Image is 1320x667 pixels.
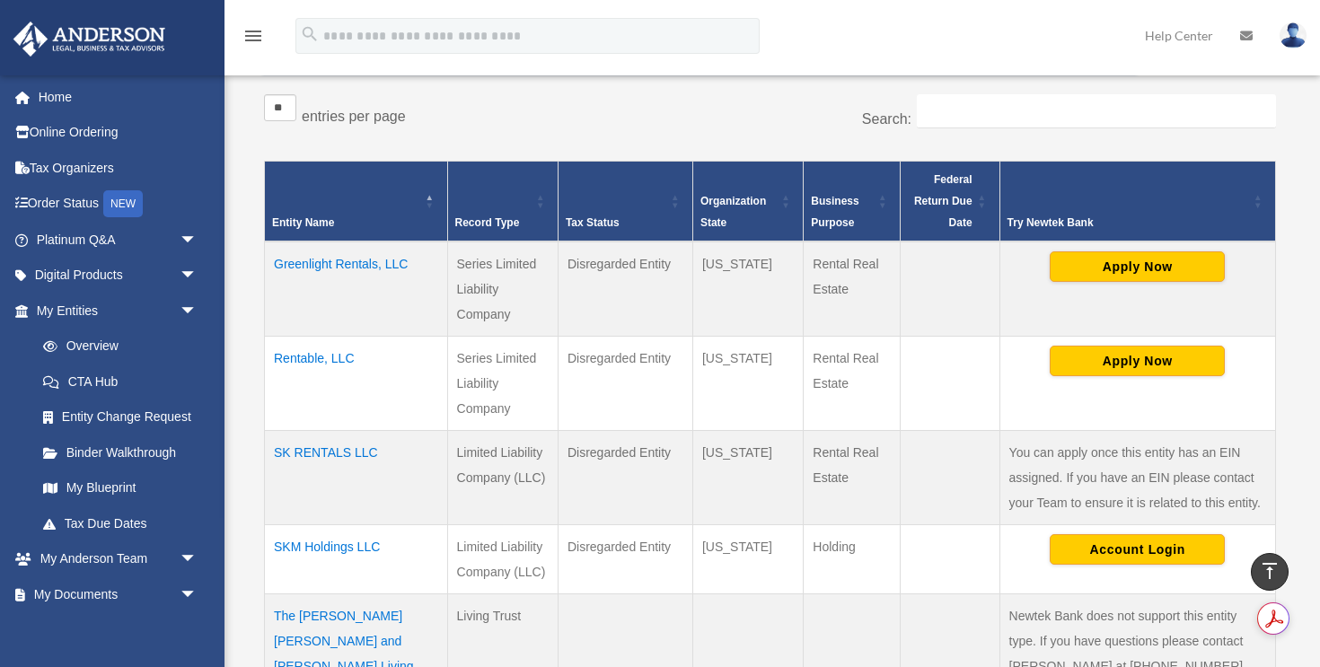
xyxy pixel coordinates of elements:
[692,161,803,241] th: Organization State: Activate to sort
[302,109,406,124] label: entries per page
[25,434,216,470] a: Binder Walkthrough
[180,293,216,329] span: arrow_drop_down
[692,241,803,337] td: [US_STATE]
[13,222,224,258] a: Platinum Q&Aarrow_drop_down
[914,173,972,229] span: Federal Return Due Date
[265,336,448,430] td: Rentable, LLC
[999,161,1275,241] th: Try Newtek Bank : Activate to sort
[13,186,224,223] a: Order StatusNEW
[558,336,692,430] td: Disregarded Entity
[558,524,692,593] td: Disregarded Entity
[13,79,224,115] a: Home
[811,195,858,229] span: Business Purpose
[300,24,320,44] i: search
[999,430,1275,524] td: You can apply once this entity has an EIN assigned. If you have an EIN please contact your Team t...
[13,576,224,612] a: My Documentsarrow_drop_down
[558,241,692,337] td: Disregarded Entity
[1050,346,1225,376] button: Apply Now
[1280,22,1307,48] img: User Pic
[692,524,803,593] td: [US_STATE]
[447,161,558,241] th: Record Type: Activate to sort
[566,216,620,229] span: Tax Status
[447,241,558,337] td: Series Limited Liability Company
[692,336,803,430] td: [US_STATE]
[862,111,911,127] label: Search:
[272,216,334,229] span: Entity Name
[804,524,901,593] td: Holding
[447,336,558,430] td: Series Limited Liability Company
[25,470,216,506] a: My Blueprint
[558,161,692,241] th: Tax Status: Activate to sort
[13,258,224,294] a: Digital Productsarrow_drop_down
[25,505,216,541] a: Tax Due Dates
[13,293,216,329] a: My Entitiesarrow_drop_down
[455,216,520,229] span: Record Type
[180,258,216,294] span: arrow_drop_down
[901,161,1000,241] th: Federal Return Due Date: Activate to sort
[804,336,901,430] td: Rental Real Estate
[25,364,216,399] a: CTA Hub
[700,195,766,229] span: Organization State
[1050,251,1225,282] button: Apply Now
[25,329,207,364] a: Overview
[180,222,216,259] span: arrow_drop_down
[265,161,448,241] th: Entity Name: Activate to invert sorting
[804,241,901,337] td: Rental Real Estate
[103,190,143,217] div: NEW
[242,31,264,47] a: menu
[180,576,216,613] span: arrow_drop_down
[265,524,448,593] td: SKM Holdings LLC
[804,430,901,524] td: Rental Real Estate
[13,541,224,577] a: My Anderson Teamarrow_drop_down
[1251,553,1289,591] a: vertical_align_top
[1050,534,1225,565] button: Account Login
[265,430,448,524] td: SK RENTALS LLC
[265,241,448,337] td: Greenlight Rentals, LLC
[1008,212,1248,233] div: Try Newtek Bank
[447,524,558,593] td: Limited Liability Company (LLC)
[804,161,901,241] th: Business Purpose: Activate to sort
[180,541,216,578] span: arrow_drop_down
[1259,560,1280,582] i: vertical_align_top
[8,22,171,57] img: Anderson Advisors Platinum Portal
[692,430,803,524] td: [US_STATE]
[13,115,224,151] a: Online Ordering
[558,430,692,524] td: Disregarded Entity
[13,150,224,186] a: Tax Organizers
[447,430,558,524] td: Limited Liability Company (LLC)
[242,25,264,47] i: menu
[1050,541,1225,556] a: Account Login
[25,399,216,435] a: Entity Change Request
